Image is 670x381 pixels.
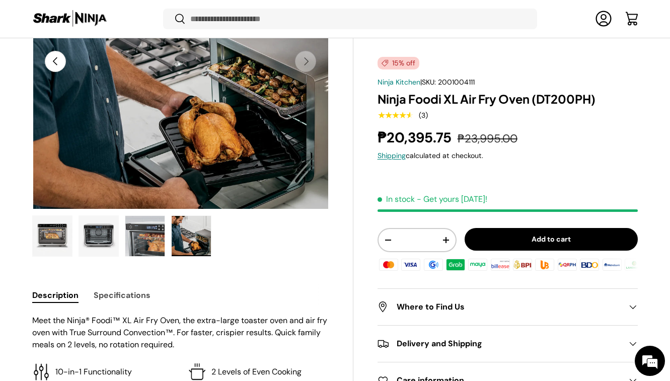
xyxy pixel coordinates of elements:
img: billease [489,257,511,272]
p: 2 Levels of Even Cooking [211,366,302,378]
summary: Delivery and Shipping [378,326,638,362]
img: grabpay [444,257,467,272]
h2: Delivery and Shipping [378,338,622,350]
span: Meet the Ninja® Foodi™ XL Air Fry Oven, the extra-large toaster oven and air fry oven with True S... [32,315,327,350]
a: Shipping [378,151,406,160]
img: landbank [623,257,645,272]
img: ninja-foodi-xl-air-fry-oven-with-sample-food-contents-zoom-view-sharkninja-philippines [125,216,165,256]
p: - Get yours [DATE]! [417,194,487,204]
button: Add to cart [465,228,638,251]
h1: Ninja Foodi XL Air Fry Oven (DT200PH) [378,92,638,107]
p: 10-in-1 Functionality [55,366,132,378]
img: bdo [578,257,601,272]
button: Specifications [94,284,151,307]
img: visa [400,257,422,272]
div: calculated at checkout. [378,150,638,161]
span: | [420,78,475,87]
img: gcash [422,257,444,272]
img: qrph [556,257,578,272]
summary: Where to Find Us [378,289,638,326]
span: SKU: [422,78,436,87]
img: ninja-foodi-xl-air-fry-oven-with-sample-food-content-full-view-sharkninja-philippines [33,216,72,256]
a: Ninja Kitchen [378,78,420,87]
div: (3) [419,112,428,119]
div: 4.33 out of 5.0 stars [378,111,413,120]
span: ★★★★★ [378,111,413,121]
img: a-guy-enjoying-his-freshly-cooked-food-with-ninja-foodi-xl-air-fry-oven-view-sharkninja-philippines [172,216,211,256]
img: master [378,257,400,272]
img: metrobank [601,257,623,272]
span: 15% off [378,57,419,69]
img: Shark Ninja Philippines [32,9,108,29]
span: 2001004111 [438,78,475,87]
strong: ₱20,395.75 [378,128,454,147]
button: Description [32,284,79,307]
div: Chat with us now [52,56,169,69]
s: ₱23,995.00 [458,131,517,146]
img: maya [467,257,489,272]
textarea: Type your message and hit 'Enter' [5,275,192,310]
span: In stock [378,194,415,204]
img: ninja-foodi-xl-air-fry-oven-power-on-mode-full-view-sharkninja-philippines [79,216,118,256]
span: We're online! [58,127,139,228]
img: ubp [534,257,556,272]
div: Minimize live chat window [165,5,189,29]
h2: Where to Find Us [378,301,622,314]
img: bpi [511,257,534,272]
